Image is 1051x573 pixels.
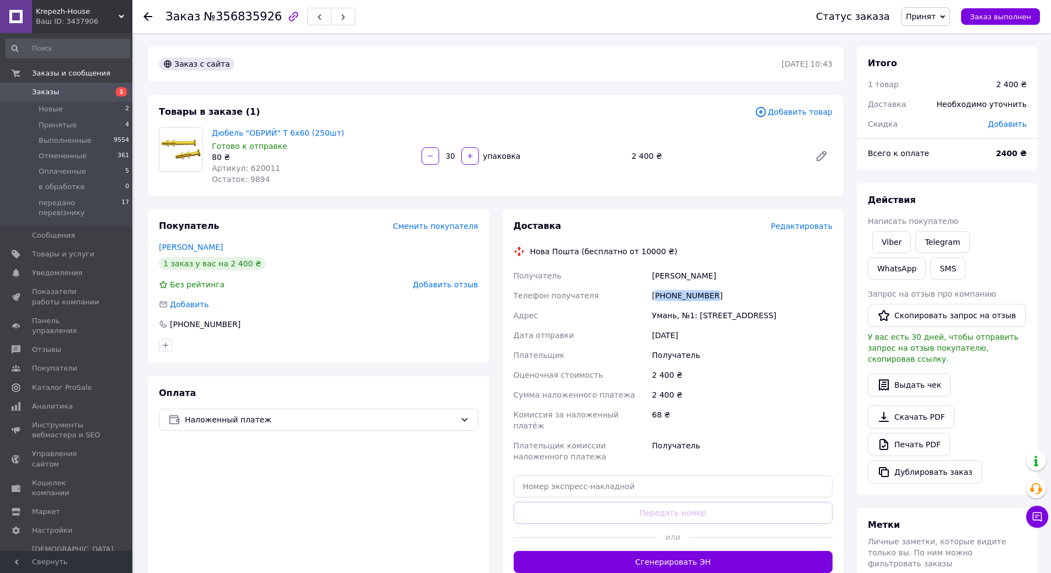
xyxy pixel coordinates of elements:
[32,478,102,498] span: Кошелек компании
[868,120,898,128] span: Скидка
[970,13,1031,21] span: Заказ выполнен
[39,151,87,161] span: Отмененные
[32,449,102,469] span: Управление сайтом
[32,268,82,278] span: Уведомления
[650,286,835,306] div: [PHONE_NUMBER]
[868,537,1006,568] span: Личные заметки, которые видите только вы. По ним можно фильтровать заказы
[915,231,969,253] a: Telegram
[159,57,234,71] div: Заказ с сайта
[125,120,129,130] span: 4
[527,246,680,257] div: Нова Пошта (бесплатно от 10000 ₴)
[169,319,242,330] div: [PHONE_NUMBER]
[393,222,478,231] span: Сменить покупателя
[868,405,954,429] a: Скачать PDF
[782,60,833,68] time: [DATE] 10:43
[996,149,1027,158] b: 2400 ₴
[39,198,121,218] span: передано перевізнику
[868,460,982,484] button: Дублировать заказ
[39,182,84,192] span: в обработке
[32,287,102,307] span: Показатели работы компании
[114,136,129,146] span: 9554
[868,304,1026,327] button: Скопировать запрос на отзыв
[650,266,835,286] div: [PERSON_NAME]
[39,104,63,114] span: Новые
[650,365,835,385] div: 2 400 ₴
[212,142,287,151] span: Готово к отправке
[514,291,599,300] span: Телефон получателя
[650,405,835,436] div: 68 ₴
[514,551,833,573] button: Сгенерировать ЭН
[868,433,950,456] a: Печать PDF
[868,520,900,530] span: Метки
[121,198,129,218] span: 17
[118,151,129,161] span: 361
[868,373,951,397] button: Выдать чек
[868,80,899,89] span: 1 товар
[125,104,129,114] span: 2
[32,507,60,517] span: Маркет
[39,120,77,130] span: Принятые
[514,221,562,231] span: Доставка
[32,249,94,259] span: Товары и услуги
[868,333,1018,363] span: У вас есть 30 дней, чтобы отправить запрос на отзыв покупателю, скопировав ссылку.
[930,258,965,280] button: SMS
[906,12,936,21] span: Принят
[159,106,260,117] span: Товары в заказе (1)
[650,306,835,325] div: Умань, №1: [STREET_ADDRESS]
[413,280,478,289] span: Добавить отзыв
[868,149,929,158] span: Всего к оплате
[514,475,833,497] input: Номер экспресс-накладной
[170,280,225,289] span: Без рейтинга
[755,106,833,118] span: Добавить товар
[204,10,282,23] span: №356835926
[514,441,606,461] span: Плательщик комиссии наложенного платежа
[185,414,456,426] span: Наложенный платеж
[36,7,119,17] span: Krepezh-House
[36,17,132,26] div: Ваш ID: 3437906
[32,383,92,393] span: Каталог ProSale
[143,11,152,22] div: Вернуться назад
[1026,506,1048,528] button: Чат с покупателем
[125,182,129,192] span: 0
[170,300,209,309] span: Добавить
[868,195,916,205] span: Действия
[650,325,835,345] div: [DATE]
[627,148,806,164] div: 2 400 ₴
[159,257,266,270] div: 1 заказ у вас на 2 400 ₴
[212,175,270,184] span: Остаток: 9894
[868,58,897,68] span: Итого
[872,231,911,253] a: Viber
[868,258,926,280] a: WhatsApp
[39,136,92,146] span: Выполненные
[810,145,833,167] a: Редактировать
[868,217,958,226] span: Написать покупателю
[514,410,619,430] span: Комиссия за наложенный платёж
[159,243,223,251] a: [PERSON_NAME]
[212,128,344,137] a: Дюбель "ОБРИЙ" Т 6х60 (250шт)
[166,10,200,23] span: Заказ
[868,100,906,109] span: Доставка
[868,290,996,298] span: Запрос на отзыв про компанию
[657,532,689,543] span: или
[480,151,521,162] div: упаковка
[650,385,835,405] div: 2 400 ₴
[212,164,280,173] span: Артикул: 620011
[988,120,1027,128] span: Добавить
[961,8,1040,25] button: Заказ выполнен
[32,401,73,411] span: Аналитика
[32,345,61,355] span: Отзывы
[650,436,835,467] div: Получатель
[32,68,110,78] span: Заказы и сообщения
[6,39,130,58] input: Поиск
[514,311,538,320] span: Адрес
[32,231,75,240] span: Сообщения
[816,11,890,22] div: Статус заказа
[159,388,196,398] span: Оплата
[996,79,1027,90] div: 2 400 ₴
[650,345,835,365] div: Получатель
[32,316,102,336] span: Панель управления
[514,331,574,340] span: Дата отправки
[116,87,127,97] span: 1
[125,167,129,176] span: 5
[771,222,833,231] span: Редактировать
